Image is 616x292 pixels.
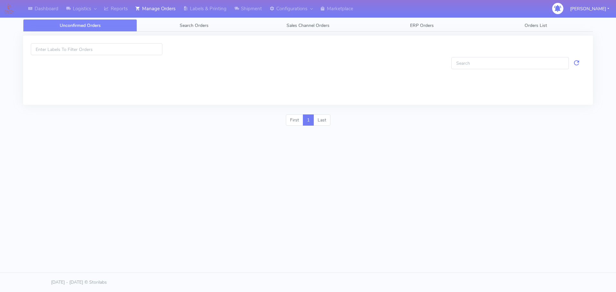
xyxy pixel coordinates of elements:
[410,22,434,29] span: ERP Orders
[60,22,101,29] span: Unconfirmed Orders
[31,43,162,55] input: Enter Labels To Filter Orders
[23,19,593,32] ul: Tabs
[287,22,329,29] span: Sales Channel Orders
[565,2,614,15] button: [PERSON_NAME]
[451,57,569,69] input: Search
[525,22,547,29] span: Orders List
[180,22,209,29] span: Search Orders
[303,114,314,126] a: 1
